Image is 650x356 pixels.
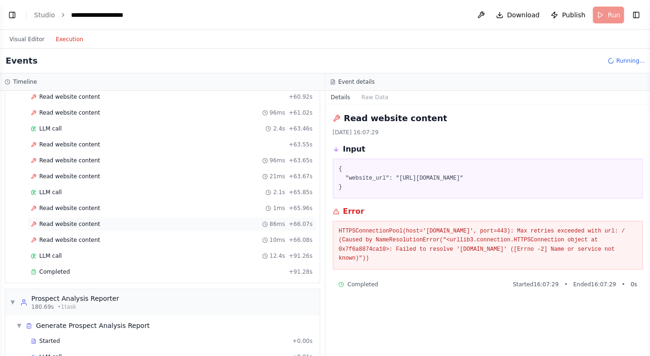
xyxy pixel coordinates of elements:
[616,57,644,65] span: Running...
[16,322,22,329] span: ▼
[270,252,285,260] span: 12.4s
[348,281,378,288] span: Completed
[34,11,55,19] a: Studio
[39,157,100,164] span: Read website content
[289,220,313,228] span: + 66.07s
[629,8,643,22] button: Show right sidebar
[39,204,100,212] span: Read website content
[630,281,637,288] span: 0 s
[39,337,60,345] span: Started
[333,129,643,136] div: [DATE] 16:07:29
[344,112,447,125] h2: Read website content
[289,109,313,116] span: + 61.02s
[547,7,589,23] button: Publish
[507,10,540,20] span: Download
[39,220,100,228] span: Read website content
[39,173,100,180] span: Read website content
[289,93,313,101] span: + 60.92s
[36,321,150,330] div: Generate Prospect Analysis Report
[289,173,313,180] span: + 63.67s
[270,157,285,164] span: 96ms
[39,141,100,148] span: Read website content
[270,220,285,228] span: 86ms
[513,281,558,288] span: Started 16:07:29
[564,281,567,288] span: •
[6,8,19,22] button: Show left sidebar
[339,165,637,192] pre: { "website_url": "[URL][DOMAIN_NAME]" }
[492,7,543,23] button: Download
[562,10,585,20] span: Publish
[57,303,76,311] span: • 1 task
[10,298,15,306] span: ▼
[356,91,394,104] button: Raw Data
[621,281,625,288] span: •
[289,125,313,132] span: + 63.46s
[31,303,54,311] span: 180.69s
[343,206,364,217] h3: Error
[289,141,313,148] span: + 63.55s
[289,268,313,276] span: + 91.28s
[31,294,119,303] div: Prospect Analysis Reporter
[39,125,62,132] span: LLM call
[39,236,100,244] span: Read website content
[270,236,285,244] span: 10ms
[50,34,89,45] button: Execution
[6,54,37,67] h2: Events
[289,157,313,164] span: + 63.65s
[289,252,313,260] span: + 91.26s
[292,337,312,345] span: + 0.00s
[343,144,365,155] h3: Input
[273,204,285,212] span: 1ms
[289,204,313,212] span: + 65.96s
[270,109,285,116] span: 96ms
[39,109,100,116] span: Read website content
[39,93,100,101] span: Read website content
[273,125,285,132] span: 2.4s
[13,78,37,86] h3: Timeline
[273,189,285,196] span: 2.1s
[39,252,62,260] span: LLM call
[289,189,313,196] span: + 65.85s
[325,91,356,104] button: Details
[573,281,616,288] span: Ended 16:07:29
[39,189,62,196] span: LLM call
[339,227,637,263] pre: HTTPSConnectionPool(host='[DOMAIN_NAME]', port=443): Max retries exceeded with url: / (Caused by ...
[289,236,313,244] span: + 66.08s
[338,78,375,86] h3: Event details
[39,268,70,276] span: Completed
[270,173,285,180] span: 21ms
[34,10,144,20] nav: breadcrumb
[4,34,50,45] button: Visual Editor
